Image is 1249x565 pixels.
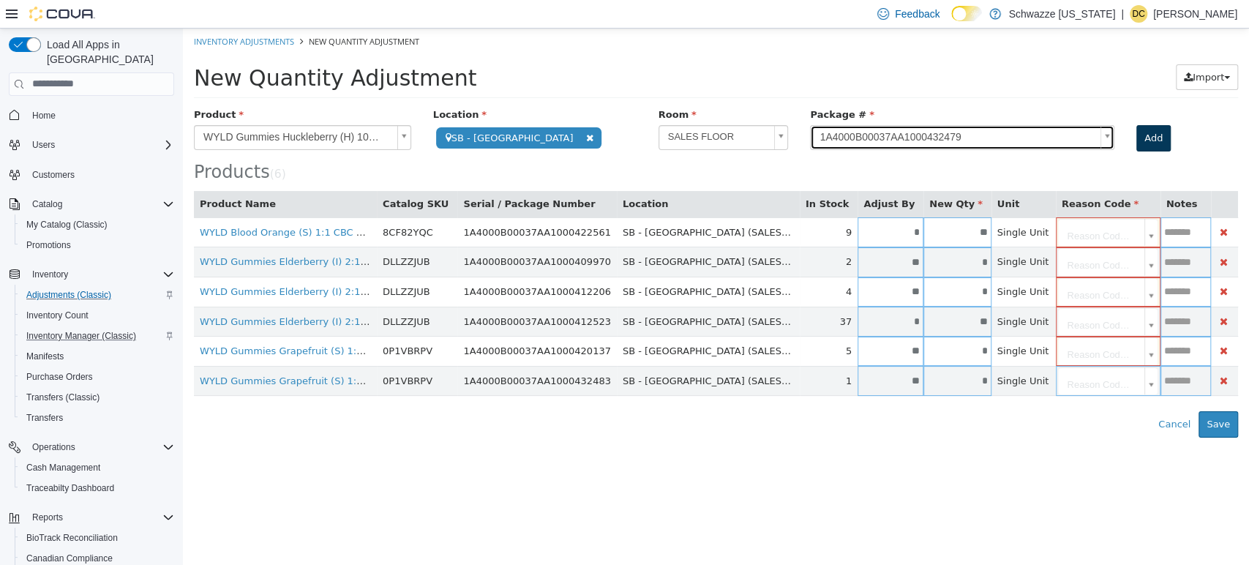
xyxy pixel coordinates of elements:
a: Reason Code... [875,280,975,307]
button: Traceabilty Dashboard [15,478,180,498]
a: Inventory Manager (Classic) [20,327,142,345]
span: Reason Code... [875,309,956,338]
span: Dark Mode [951,21,952,22]
td: 8CF82YQC [194,189,274,219]
span: 1A4000B00037AA1000432479 [628,97,912,121]
a: Reason Code... [875,190,975,218]
p: Schwazze [US_STATE] [1008,5,1115,23]
span: Transfers [20,409,174,427]
button: Inventory Count [15,305,180,326]
span: 6 [91,139,99,152]
button: Import [993,36,1055,62]
button: Inventory [3,264,180,285]
button: Delete Product [1034,255,1048,272]
span: Transfers (Classic) [26,392,100,403]
span: Customers [32,169,75,181]
span: Inventory Manager (Classic) [20,327,174,345]
span: Reason Code... [875,190,956,220]
span: Inventory Manager (Classic) [26,330,136,342]
a: Customers [26,166,80,184]
span: Inventory [32,269,68,280]
button: Notes [983,168,1017,183]
a: Reason Code... [875,220,975,247]
button: Delete Product [1034,195,1048,212]
button: Manifests [15,346,180,367]
span: New Quantity Adjustment [11,37,293,62]
img: Cova [29,7,95,21]
p: [PERSON_NAME] [1153,5,1237,23]
a: Reason Code... [875,309,975,337]
span: Single Unit [814,288,866,299]
span: Traceabilty Dashboard [20,479,174,497]
button: Reports [3,507,180,528]
span: Single Unit [814,258,866,269]
span: Inventory Count [20,307,174,324]
a: Reason Code... [875,250,975,277]
td: DLLZZJUB [194,219,274,249]
span: Reason Code... [875,339,956,368]
span: Promotions [26,239,71,251]
span: Customers [26,165,174,184]
a: WYLD Gummies Huckleberry (H) 100mg [11,97,228,121]
span: Single Unit [814,198,866,209]
a: WYLD Gummies Grapefruit (S) 1:1:1 100mg [17,317,225,328]
span: Operations [26,438,174,456]
span: Cash Management [20,459,174,476]
a: WYLD Gummies Elderberry (I) 2:1 CBN 100mg [17,228,237,239]
span: Reports [32,512,63,523]
small: ( ) [87,139,103,152]
span: Reason Code... [875,280,956,309]
button: Product Name [17,168,96,183]
button: Operations [3,437,180,457]
span: Purchase Orders [26,371,93,383]
span: Single Unit [814,317,866,328]
span: Feedback [895,7,939,21]
td: 1A4000B00037AA1000412523 [274,278,433,308]
a: Purchase Orders [20,368,99,386]
span: BioTrack Reconciliation [20,529,174,547]
span: My Catalog (Classic) [20,216,174,233]
td: 1A4000B00037AA1000409970 [274,219,433,249]
span: SB - [GEOGRAPHIC_DATA] (SALES FLOOR) [440,228,637,239]
span: Dc [1132,5,1144,23]
span: Operations [32,441,75,453]
span: Manifests [20,348,174,365]
a: Inventory Count [20,307,94,324]
span: Location [250,81,304,91]
span: Traceabilty Dashboard [26,482,114,494]
span: Cash Management [26,462,100,474]
td: 1 [617,337,675,367]
button: Transfers (Classic) [15,387,180,408]
button: Delete Product [1034,285,1048,302]
span: Reason Code [879,170,956,181]
a: 1A4000B00037AA1000432479 [627,97,931,121]
a: WYLD Gummies Grapefruit (S) 1:1:1 100mg [17,347,225,358]
button: Inventory Manager (Classic) [15,326,180,346]
a: Promotions [20,236,77,254]
a: WYLD Gummies Elderberry (I) 2:1 CBN 100mg [17,258,237,269]
td: 1A4000B00037AA1000422561 [274,189,433,219]
button: Purchase Orders [15,367,180,387]
span: Home [32,110,56,121]
a: Adjustments (Classic) [20,286,117,304]
span: SB - [GEOGRAPHIC_DATA] (SALES FLOOR) [440,198,637,209]
span: Products [11,133,87,154]
p: | [1121,5,1124,23]
button: Location [440,168,488,183]
span: Manifests [26,351,64,362]
a: WYLD Gummies Elderberry (I) 2:1 CBN 100mg [17,288,237,299]
button: Home [3,105,180,126]
button: Delete Product [1034,225,1048,242]
button: Transfers [15,408,180,428]
span: Inventory Count [26,310,89,321]
a: Cash Management [20,459,106,476]
button: In Stock [623,168,669,183]
span: Transfers (Classic) [20,389,174,406]
button: Save [1016,383,1055,409]
span: Catalog [32,198,62,210]
span: New Qty [746,170,800,181]
button: BioTrack Reconciliation [15,528,180,548]
button: Cancel [967,383,1016,409]
div: Daniel castillo [1130,5,1147,23]
button: Unit [814,168,839,183]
